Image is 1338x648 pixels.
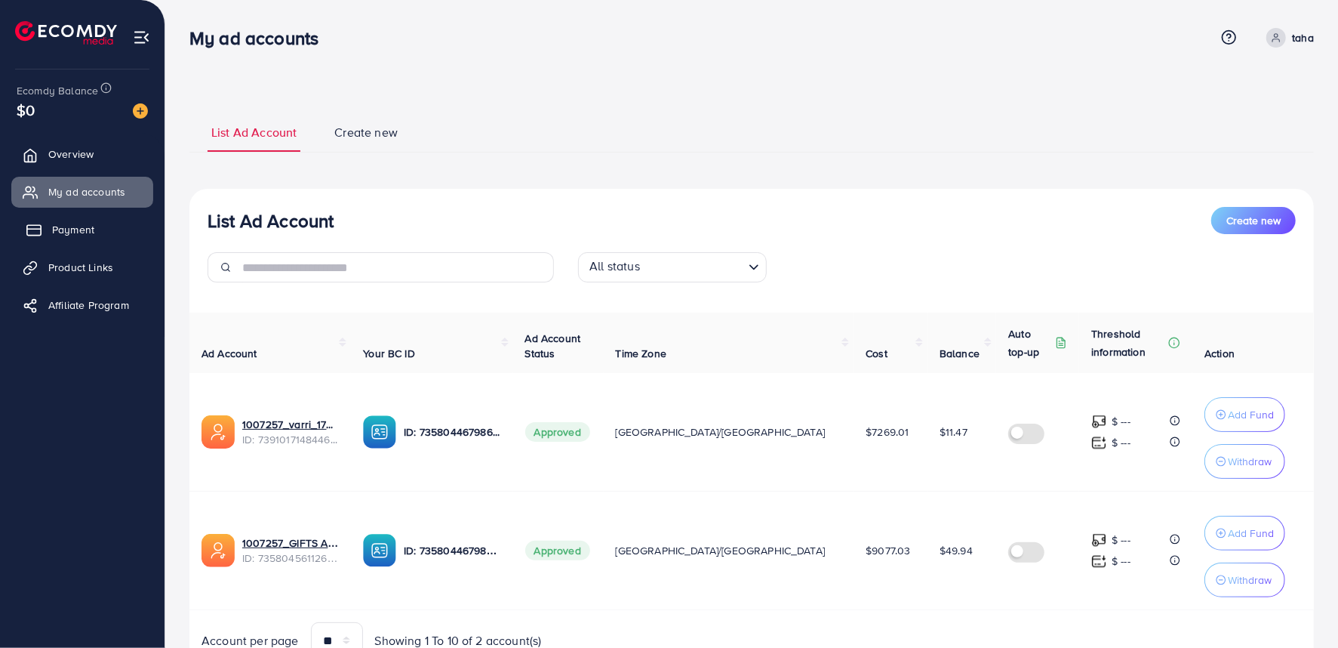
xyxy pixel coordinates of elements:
[1204,397,1285,432] button: Add Fund
[1226,213,1281,228] span: Create new
[525,331,581,361] span: Ad Account Status
[242,535,339,551] a: 1007257_GIFTS ADS_1713178508862
[1091,554,1107,569] img: top-up amount
[1228,571,1272,589] p: Withdraw
[616,543,826,558] span: [GEOGRAPHIC_DATA]/[GEOGRAPHIC_DATA]
[15,21,117,45] img: logo
[211,124,297,141] span: List Ad Account
[866,424,909,440] span: $7269.01
[1112,412,1130,430] p: $ ---
[242,417,339,432] a: 1007257_varri_1720855285387
[1204,563,1285,597] button: Withdraw
[242,535,339,566] div: <span class='underline'>1007257_GIFTS ADS_1713178508862</span></br>7358045611263918081
[1091,414,1107,430] img: top-up amount
[616,346,666,361] span: Time Zone
[48,298,129,313] span: Affiliate Program
[363,534,396,567] img: ic-ba-acc.ded83a64.svg
[1091,435,1107,451] img: top-up amount
[578,252,767,282] div: Search for option
[525,422,590,442] span: Approved
[11,252,153,282] a: Product Links
[1204,444,1285,479] button: Withdraw
[189,27,331,49] h3: My ad accounts
[1260,28,1314,48] a: taha
[334,124,398,141] span: Create new
[1228,524,1274,542] p: Add Fund
[48,260,113,275] span: Product Links
[1274,580,1327,637] iframe: Chat
[363,415,396,449] img: ic-ba-acc.ded83a64.svg
[1292,29,1314,47] p: taha
[1112,531,1130,549] p: $ ---
[525,541,590,560] span: Approved
[1204,346,1235,361] span: Action
[208,210,334,232] h3: List Ad Account
[940,346,980,361] span: Balance
[866,543,910,558] span: $9077.03
[1228,406,1274,424] p: Add Fund
[201,346,257,361] span: Ad Account
[404,423,500,441] p: ID: 7358044679864254480
[11,290,153,320] a: Affiliate Program
[48,184,125,199] span: My ad accounts
[1091,532,1107,548] img: top-up amount
[242,417,339,448] div: <span class='underline'>1007257_varri_1720855285387</span></br>7391017148446998544
[1228,452,1272,471] p: Withdraw
[133,29,150,46] img: menu
[17,99,35,121] span: $0
[17,83,98,98] span: Ecomdy Balance
[1211,207,1296,234] button: Create new
[1112,434,1130,452] p: $ ---
[866,346,887,361] span: Cost
[644,255,743,279] input: Search for option
[48,147,94,162] span: Overview
[242,432,339,447] span: ID: 7391017148446998544
[1091,325,1165,361] p: Threshold information
[363,346,415,361] span: Your BC ID
[201,415,235,449] img: ic-ads-acc.e4c84228.svg
[616,424,826,440] span: [GEOGRAPHIC_DATA]/[GEOGRAPHIC_DATA]
[52,222,94,237] span: Payment
[404,542,500,560] p: ID: 7358044679864254480
[11,139,153,169] a: Overview
[11,177,153,207] a: My ad accounts
[133,103,148,119] img: image
[586,255,643,279] span: All status
[242,551,339,566] span: ID: 7358045611263918081
[1204,516,1285,551] button: Add Fund
[1008,325,1052,361] p: Auto top-up
[940,543,973,558] span: $49.94
[201,534,235,567] img: ic-ads-acc.e4c84228.svg
[940,424,967,440] span: $11.47
[11,214,153,245] a: Payment
[1112,552,1130,570] p: $ ---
